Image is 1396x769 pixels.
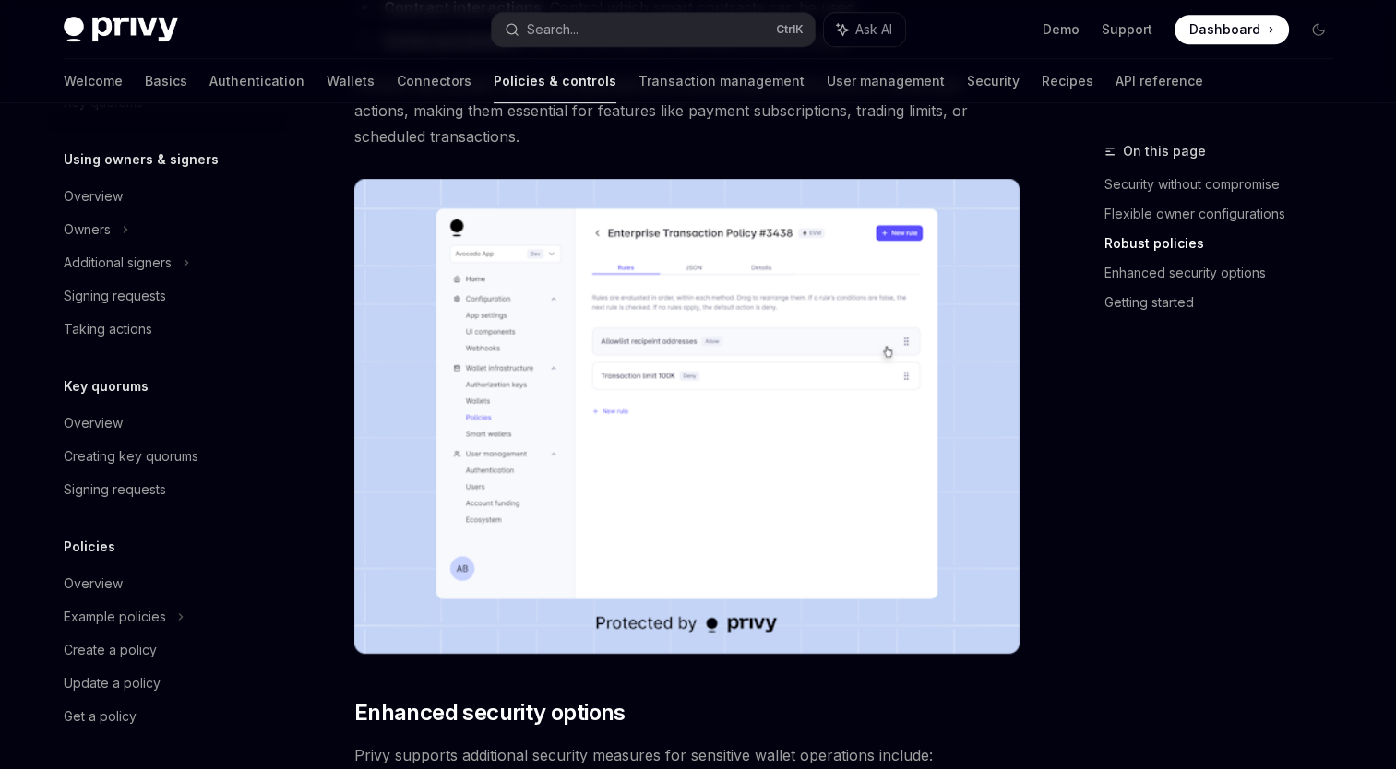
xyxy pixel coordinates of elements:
[494,59,616,103] a: Policies & controls
[49,180,285,213] a: Overview
[1104,199,1348,229] a: Flexible owner configurations
[49,667,285,700] a: Update a policy
[1104,258,1348,288] a: Enhanced security options
[209,59,304,103] a: Authentication
[1104,288,1348,317] a: Getting started
[49,440,285,473] a: Creating key quorums
[64,573,123,595] div: Overview
[64,219,111,241] div: Owners
[64,59,123,103] a: Welcome
[638,59,805,103] a: Transaction management
[1304,15,1333,44] button: Toggle dark mode
[64,479,166,501] div: Signing requests
[49,279,285,313] a: Signing requests
[1042,59,1093,103] a: Recipes
[49,313,285,346] a: Taking actions
[1123,140,1206,162] span: On this page
[64,606,166,628] div: Example policies
[527,18,579,41] div: Search...
[354,179,1020,654] img: images/Policies.png
[827,59,945,103] a: User management
[1175,15,1289,44] a: Dashboard
[776,22,804,37] span: Ctrl K
[49,633,285,667] a: Create a policy
[49,700,285,733] a: Get a policy
[64,672,161,694] div: Update a policy
[64,375,149,397] h5: Key quorums
[354,698,626,728] span: Enhanced security options
[64,318,152,340] div: Taking actions
[64,445,198,467] div: Creating key quorums
[1189,20,1260,39] span: Dashboard
[145,59,187,103] a: Basics
[64,412,123,434] div: Overview
[354,742,1020,768] span: Privy supports additional security measures for sensitive wallet operations include:
[1116,59,1203,103] a: API reference
[49,407,285,440] a: Overview
[1102,20,1152,39] a: Support
[1104,229,1348,258] a: Robust policies
[64,705,137,728] div: Get a policy
[855,20,892,39] span: Ask AI
[1043,20,1080,39] a: Demo
[49,473,285,506] a: Signing requests
[64,639,157,661] div: Create a policy
[64,185,123,207] div: Overview
[64,148,219,171] h5: Using owners & signers
[64,285,166,307] div: Signing requests
[492,13,815,46] button: Search...CtrlK
[49,567,285,600] a: Overview
[397,59,471,103] a: Connectors
[64,252,172,274] div: Additional signers
[354,72,1020,149] span: Policies help protect users and applications by preventing unauthorized or unintended actions, ma...
[967,59,1020,103] a: Security
[1104,170,1348,199] a: Security without compromise
[64,17,178,42] img: dark logo
[327,59,375,103] a: Wallets
[64,536,115,558] h5: Policies
[824,13,905,46] button: Ask AI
